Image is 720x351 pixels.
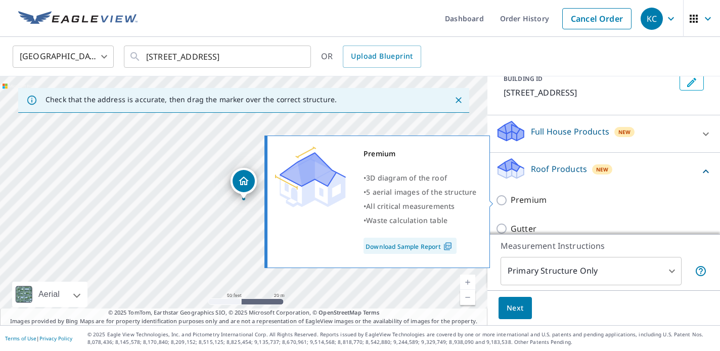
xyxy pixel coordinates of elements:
p: Check that the address is accurate, then drag the marker over the correct structure. [46,95,337,104]
span: 5 aerial images of the structure [366,187,476,197]
a: OpenStreetMap [319,309,361,316]
span: New [618,128,631,136]
div: Aerial [35,282,63,307]
a: Terms [363,309,380,316]
div: OR [321,46,421,68]
p: [STREET_ADDRESS] [504,86,676,99]
p: Gutter [511,223,536,235]
a: Upload Blueprint [343,46,421,68]
p: BUILDING ID [504,74,543,83]
div: • [364,213,477,228]
div: Full House ProductsNew [496,119,712,148]
div: Primary Structure Only [501,257,682,285]
a: Cancel Order [562,8,632,29]
div: • [364,171,477,185]
img: EV Logo [18,11,138,26]
span: Next [507,302,524,315]
span: © 2025 TomTom, Earthstar Geographics SIO, © 2025 Microsoft Corporation, © [108,309,380,317]
div: • [364,199,477,213]
a: Privacy Policy [39,335,72,342]
a: Download Sample Report [364,238,457,254]
div: KC [641,8,663,30]
a: Current Level 19, Zoom In [460,275,475,290]
button: Next [499,297,532,320]
img: Premium [275,147,346,207]
p: Measurement Instructions [501,240,707,252]
button: Edit building 1 [680,74,704,91]
input: Search by address or latitude-longitude [146,42,290,71]
p: Premium [511,194,547,206]
div: Roof ProductsNew [496,157,712,186]
p: | [5,335,72,341]
button: Close [452,94,465,107]
span: Your report will include only the primary structure on the property. For example, a detached gara... [695,265,707,277]
img: Pdf Icon [441,242,455,251]
span: All critical measurements [366,201,455,211]
p: Roof Products [531,163,587,175]
div: Premium [364,147,477,161]
p: © 2025 Eagle View Technologies, Inc. and Pictometry International Corp. All Rights Reserved. Repo... [87,331,715,346]
span: New [596,165,609,173]
p: Full House Products [531,125,609,138]
span: 3D diagram of the roof [366,173,447,183]
div: Dropped pin, building 1, Residential property, 315 Forest Ridge Dr Paducah, KY 42003 [231,168,257,199]
a: Terms of Use [5,335,36,342]
div: Aerial [12,282,87,307]
div: • [364,185,477,199]
span: Upload Blueprint [351,50,413,63]
div: [GEOGRAPHIC_DATA] [13,42,114,71]
a: Current Level 19, Zoom Out [460,290,475,305]
span: Waste calculation table [366,215,447,225]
